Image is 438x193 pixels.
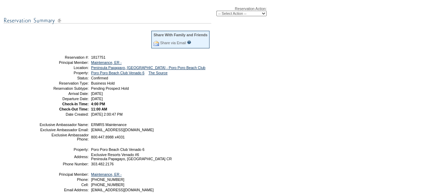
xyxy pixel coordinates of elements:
td: Exclusive Ambassador Name: [39,123,89,127]
span: [DATE] 2:00:47 PM [91,112,123,116]
span: [DATE] [91,97,103,101]
span: [PHONE_NUMBER] [91,183,124,187]
strong: Check-In Time: [62,102,89,106]
td: Cell: [39,183,89,187]
span: Poro Poro Beach Club Venado 6 [91,147,144,152]
span: 11:00 AM [91,107,107,111]
td: Departure Date: [39,97,89,101]
span: [DATE] [91,91,103,96]
span: [PHONE_NUMBER] [91,177,124,182]
span: [EMAIL_ADDRESS][DOMAIN_NAME] [91,188,154,192]
a: Maintenance, ER - [91,60,122,65]
a: The Source [149,71,168,75]
td: Property: [39,71,89,75]
span: ERMRS Maintenance [91,123,126,127]
span: Business Hold [91,81,115,85]
td: Reservation Subtype: [39,86,89,90]
span: Pending Prospect Hold [91,86,129,90]
strong: Check-Out Time: [59,107,89,111]
span: 800.447.8988 x4031 [91,135,125,139]
td: Date Created: [39,112,89,116]
td: Reservation #: [39,55,89,59]
td: Property: [39,147,89,152]
td: Phone: [39,177,89,182]
div: Share With Family and Friends [153,33,207,37]
a: Peninsula Papagayo, [GEOGRAPHIC_DATA] - Poro Poro Beach Club [91,66,205,70]
td: Principal Member: [39,172,89,176]
td: Arrival Date: [39,91,89,96]
a: Maintenance, ER - [91,172,122,176]
div: Reservation Action: [3,7,267,16]
span: 4:00 PM [91,102,105,106]
span: 1817751 [91,55,106,59]
td: Phone Number: [39,162,89,166]
span: Exclusive Resorts Venado #6 Peninsula Papagayo, [GEOGRAPHIC_DATA] CR [91,153,172,161]
img: subTtlResSummary.gif [3,16,211,25]
td: Exclusive Ambassador Email: [39,128,89,132]
td: Exclusive Ambassador Phone: [39,133,89,141]
td: Reservation Type: [39,81,89,85]
td: Principal Member: [39,60,89,65]
td: Email Address: [39,188,89,192]
input: What is this? [187,40,191,44]
span: 303.482.2176 [91,162,114,166]
td: Status: [39,76,89,80]
span: Confirmed [91,76,108,80]
td: Address: [39,153,89,161]
a: Poro Poro Beach Club Venado 6 [91,71,144,75]
td: Location: [39,66,89,70]
span: [EMAIL_ADDRESS][DOMAIN_NAME] [91,128,154,132]
a: Share via Email [160,41,186,45]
